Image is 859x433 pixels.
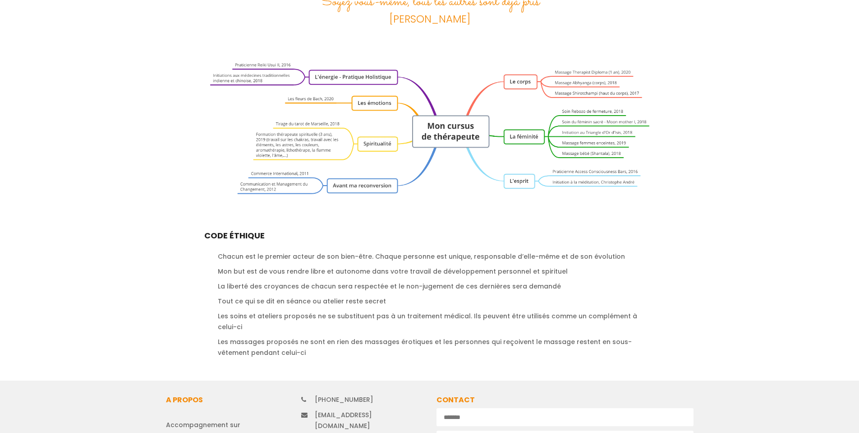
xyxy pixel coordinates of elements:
[213,9,646,30] span: [PERSON_NAME]
[204,296,655,307] li: Tout ce qui se dit en séance ou atelier reste secret
[204,281,655,292] li: La liberté des croyances de chacun sera respectée et le non-jugement de ces dernières sera demandé
[436,394,694,406] h2: Contact
[198,46,662,206] img: mon-cursus-de-therapeute.BPnBxPD0.webp
[204,251,655,262] li: Chacun est le premier acteur de son bien-être. Chaque personne est unique, responsable d’elle-mêm...
[204,229,655,242] h3: Code éthique
[204,336,655,358] li: Les massages proposés ne sont en rien des massages érotiques et les personnes qui reçoivent le ma...
[204,266,655,277] li: Mon but est de vous rendre libre et autonome dans votre travail de développement personnel et spi...
[166,394,288,406] h2: A propos
[315,395,373,404] a: [PHONE_NUMBER]
[204,311,655,332] li: Les soins et ateliers proposés ne se substituent pas à un traitement médical. Ils peuvent être ut...
[315,410,372,430] a: [EMAIL_ADDRESS][DOMAIN_NAME]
